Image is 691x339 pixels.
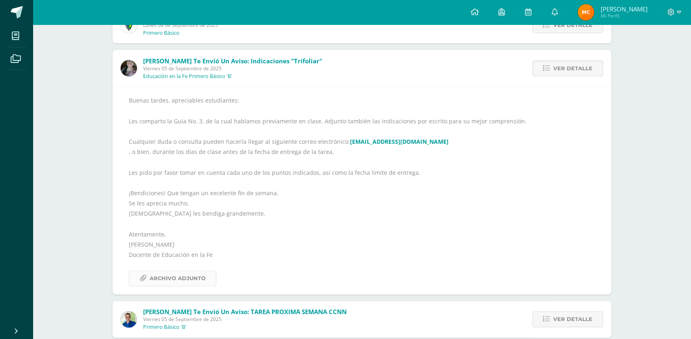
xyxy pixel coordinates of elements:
span: Lunes 08 de Septiembre de 2025 [143,22,304,29]
span: Ver detalle [553,61,592,76]
span: Ver detalle [553,312,592,327]
span: Archivo Adjunto [150,271,206,286]
a: [EMAIL_ADDRESS][DOMAIN_NAME] [350,138,449,145]
span: [PERSON_NAME] te envió un aviso: Indicaciones "Trifoliar" [143,57,322,65]
img: 8322e32a4062cfa8b237c59eedf4f548.png [121,60,137,76]
span: [PERSON_NAME] te envió un aviso: TAREA PROXIMA SEMANA CCNN [143,308,347,316]
span: Viernes 05 de Septiembre de 2025 [143,65,322,72]
a: Archivo Adjunto [129,270,216,286]
img: 9f174a157161b4ddbe12118a61fed988.png [121,17,137,33]
p: Primero Básico [143,30,179,36]
p: Educación en la Fe Primero Básico 'B' [143,73,232,80]
img: 692ded2a22070436d299c26f70cfa591.png [121,311,137,328]
span: Mi Perfil [600,12,647,19]
span: Ver detalle [553,18,592,33]
span: [PERSON_NAME] [600,5,647,13]
div: Buenas tardes, apreciables estudiantes: Les comparto la Guía No. 3, de la cual hablamos previamen... [129,95,595,286]
span: Viernes 05 de Septiembre de 2025 [143,316,347,323]
p: Primero Básico 'B' [143,324,186,330]
img: 7cf7247d9a1789c4c95849e5e07160ff.png [578,4,594,20]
